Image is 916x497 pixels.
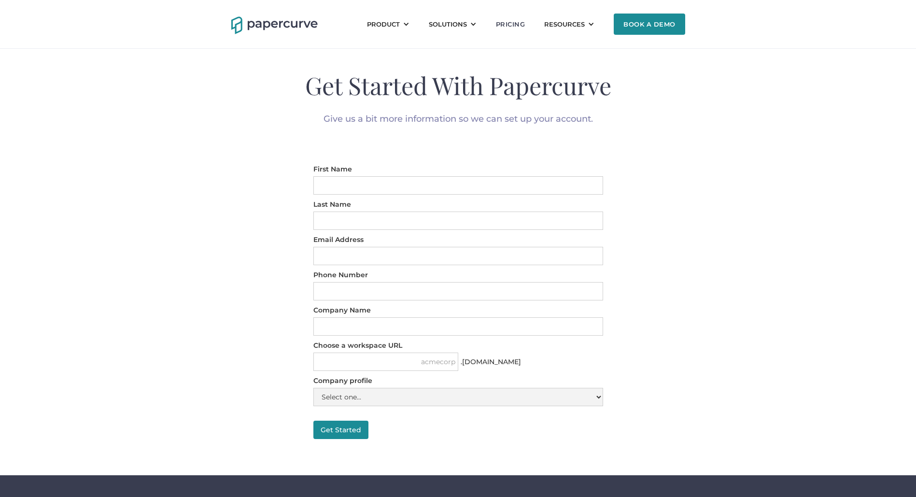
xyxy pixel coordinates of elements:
[231,68,685,103] h1: Get Started With Papercurve
[313,199,458,209] label: Last Name
[544,19,585,29] div: Resources
[496,19,525,29] div: PRICING
[313,376,458,385] label: Company profile
[458,353,521,373] label: .[DOMAIN_NAME]
[357,10,419,39] div: Product
[313,353,458,371] input: acmecorp
[313,235,458,244] label: Email Address
[614,14,685,35] div: BOOK A DEMO
[313,164,458,174] label: First Name
[313,305,458,315] label: Company Name
[313,270,458,280] label: Phone Number
[419,10,486,39] div: Solutions
[313,421,368,439] input: Get Started
[535,10,604,39] div: Resources
[313,164,603,439] form: Get Started Form
[429,19,467,29] div: Solutions
[231,14,318,34] img: Papercurve logo.
[231,113,685,126] div: Give us a bit more information so we can set up your account.
[367,19,400,29] div: Product
[313,341,458,350] label: Choose a workspace URL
